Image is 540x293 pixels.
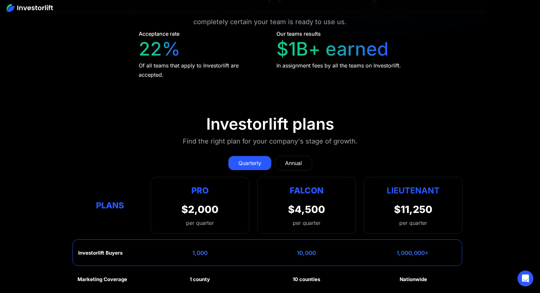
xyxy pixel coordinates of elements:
[276,38,389,60] div: $1B+ earned
[293,219,320,227] div: per quarter
[139,61,264,79] div: Of all teams that apply to Investorlift are accepted.
[77,199,143,212] div: Plans
[181,219,219,227] div: per quarter
[397,250,429,256] div: 1,000,000+
[238,159,261,167] div: Quarterly
[77,276,127,282] div: Marketing Coverage
[285,159,302,167] div: Annual
[276,61,401,70] div: In assignment fees by all the teams on Investorlift.
[139,30,179,38] div: Acceptance rate
[517,271,533,286] div: Open Intercom Messenger
[399,219,427,227] div: per quarter
[181,184,219,197] div: Pro
[190,276,210,282] div: 1 county
[54,6,486,27] div: We receive dozens of applications on a daily basis. In order for us to make sure every new Invest...
[290,184,323,197] div: Falcon
[288,203,325,215] div: $4,500
[394,203,432,215] div: $11,250
[206,114,334,134] div: Investorlift plans
[181,203,219,215] div: $2,000
[293,276,320,282] div: 10 counties
[78,250,123,256] div: Investorlift Buyers
[387,186,440,195] strong: Lieutenant
[276,30,321,38] div: Our teams results
[192,250,208,256] div: 1,000
[183,136,358,146] div: Find the right plan for your company's stage of growth.
[139,38,180,60] div: 22%
[400,276,427,282] div: Nationwide
[297,250,316,256] div: 10,000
